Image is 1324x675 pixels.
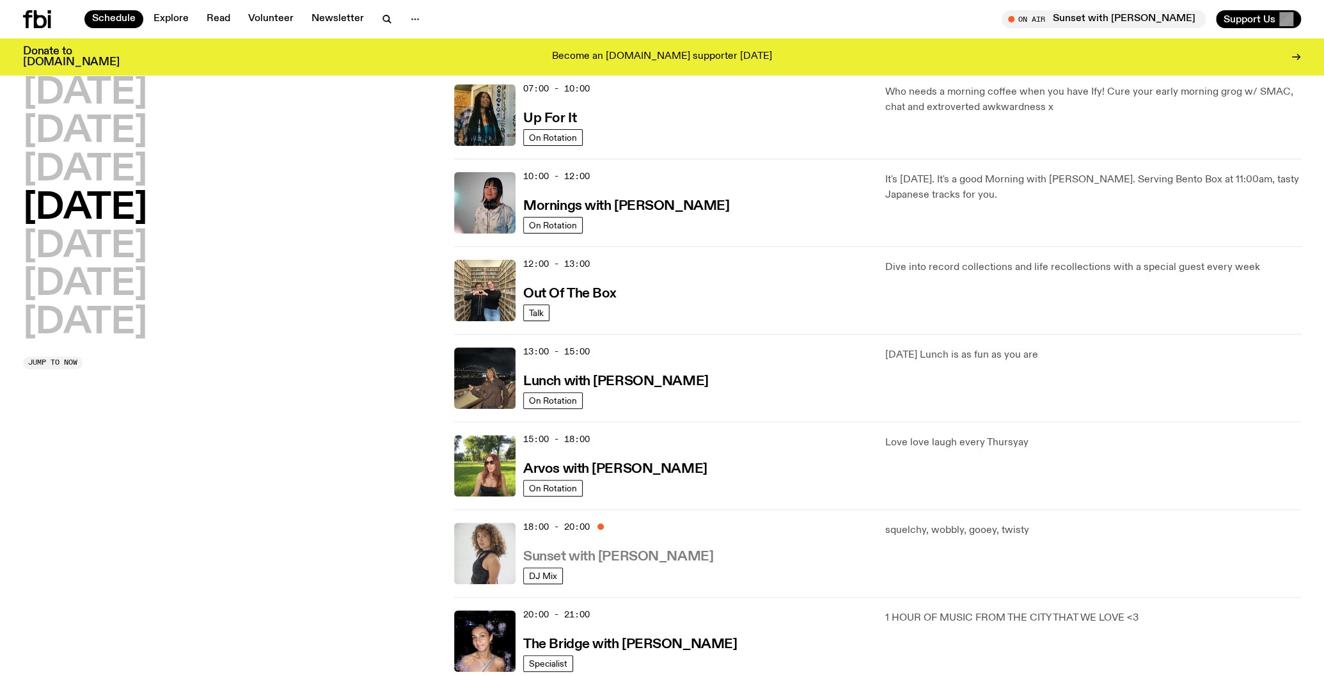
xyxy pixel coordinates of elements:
button: On AirSunset with [PERSON_NAME] [1002,10,1206,28]
span: Talk [529,308,544,317]
span: Specialist [529,658,567,668]
button: [DATE] [23,228,147,264]
h3: Out Of The Box [523,287,617,301]
span: 13:00 - 15:00 [523,345,590,358]
a: On Rotation [523,392,583,409]
span: On Rotation [529,395,577,405]
p: Love love laugh every Thursyay [885,435,1301,450]
p: [DATE] Lunch is as fun as you are [885,347,1301,363]
h3: Arvos with [PERSON_NAME] [523,463,707,476]
h3: Lunch with [PERSON_NAME] [523,375,708,388]
p: Dive into record collections and life recollections with a special guest every week [885,260,1301,275]
button: Jump to now [23,356,83,369]
p: Who needs a morning coffee when you have Ify! Cure your early morning grog w/ SMAC, chat and extr... [885,84,1301,115]
img: Tangela looks past her left shoulder into the camera with an inquisitive look. She is wearing a s... [454,523,516,584]
a: Specialist [523,655,573,672]
span: On Rotation [529,132,577,142]
span: On Rotation [529,220,577,230]
button: [DATE] [23,114,147,150]
span: Jump to now [28,359,77,366]
a: Mornings with [PERSON_NAME] [523,197,729,213]
h3: Up For It [523,112,576,125]
a: Newsletter [304,10,372,28]
button: [DATE] [23,191,147,226]
a: The Bridge with [PERSON_NAME] [523,635,737,651]
h3: Donate to [DOMAIN_NAME] [23,46,120,68]
p: Become an [DOMAIN_NAME] supporter [DATE] [552,51,772,63]
a: Arvos with [PERSON_NAME] [523,460,707,476]
a: On Rotation [523,129,583,146]
a: Sunset with [PERSON_NAME] [523,548,713,564]
a: Explore [146,10,196,28]
span: DJ Mix [529,571,557,580]
h3: Mornings with [PERSON_NAME] [523,200,729,213]
button: [DATE] [23,152,147,188]
span: 18:00 - 20:00 [523,521,590,533]
button: [DATE] [23,267,147,303]
a: Out Of The Box [523,285,617,301]
a: Up For It [523,109,576,125]
a: Schedule [84,10,143,28]
a: On Rotation [523,217,583,234]
a: Volunteer [240,10,301,28]
a: Talk [523,305,549,321]
p: squelchy, wobbly, gooey, twisty [885,523,1301,538]
img: Matt and Kate stand in the music library and make a heart shape with one hand each. [454,260,516,321]
p: It's [DATE]. It's a good Morning with [PERSON_NAME]. Serving Bento Box at 11:00am, tasty Japanese... [885,172,1301,203]
p: 1 HOUR OF MUSIC FROM THE CITY THAT WE LOVE <3 [885,610,1301,626]
img: Lizzie Bowles is sitting in a bright green field of grass, with dark sunglasses and a black top. ... [454,435,516,496]
span: Support Us [1224,13,1275,25]
h3: The Bridge with [PERSON_NAME] [523,638,737,651]
span: 12:00 - 13:00 [523,258,590,270]
img: Ify - a Brown Skin girl with black braided twists, looking up to the side with her tongue stickin... [454,84,516,146]
a: On Rotation [523,480,583,496]
span: 07:00 - 10:00 [523,83,590,95]
span: 10:00 - 12:00 [523,170,590,182]
img: Kana Frazer is smiling at the camera with her head tilted slightly to her left. She wears big bla... [454,172,516,234]
span: 15:00 - 18:00 [523,433,590,445]
h3: Sunset with [PERSON_NAME] [523,550,713,564]
span: On Rotation [529,483,577,493]
a: Read [199,10,238,28]
a: DJ Mix [523,568,563,584]
button: [DATE] [23,305,147,341]
button: [DATE] [23,75,147,111]
a: Lunch with [PERSON_NAME] [523,372,708,388]
span: 20:00 - 21:00 [523,608,590,621]
button: Support Us [1216,10,1301,28]
img: Izzy Page stands above looking down at Opera Bar. She poses in front of the Harbour Bridge in the... [454,347,516,409]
